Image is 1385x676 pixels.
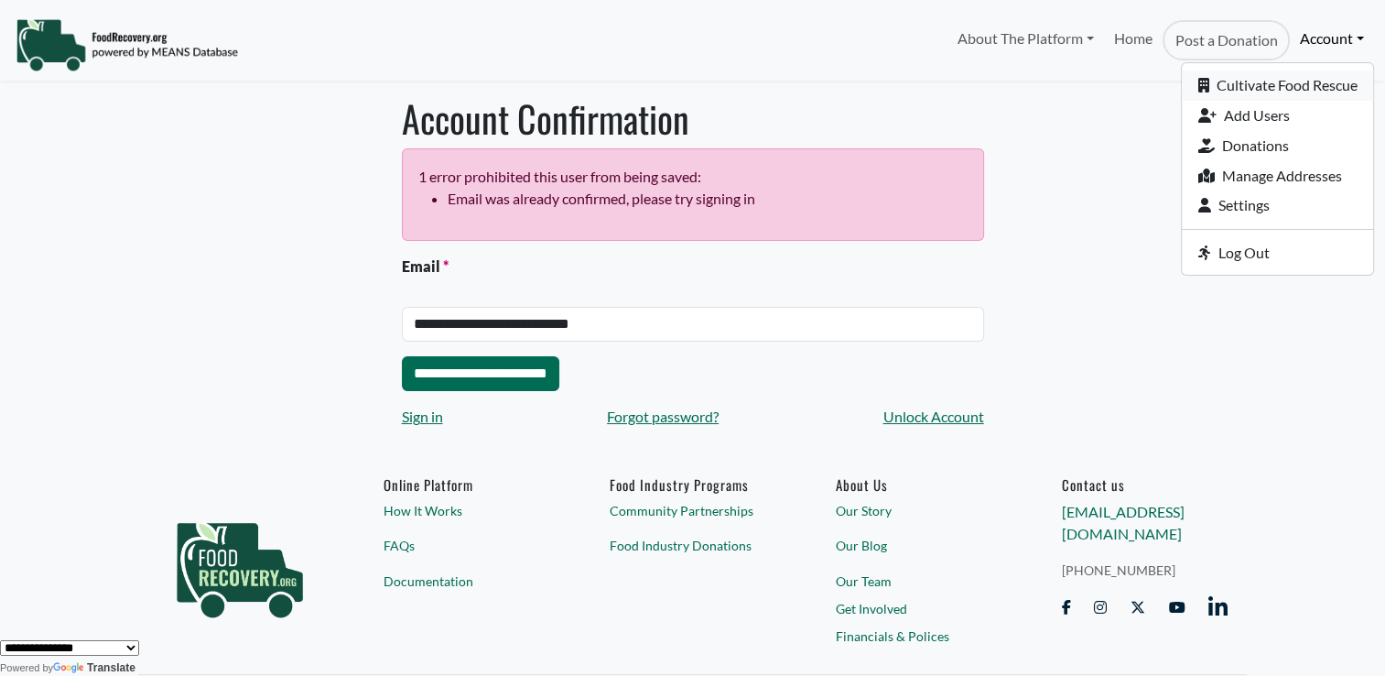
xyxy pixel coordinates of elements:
a: Translate [53,661,135,674]
a: About Us [836,476,1002,493]
a: Our Blog [836,536,1002,555]
a: [PHONE_NUMBER] [1061,561,1228,580]
a: Documentation [384,572,550,591]
li: Email was already confirmed, please try signing in [448,188,967,210]
a: Settings [1182,191,1373,221]
img: NavigationLogo_FoodRecovery-91c16205cd0af1ed486a0f1a7774a6544ea792ac00100771e7dd3ec7c0e58e41.png [16,17,238,72]
a: How It Works [384,501,550,520]
a: Our Story [836,501,1002,520]
a: Donations [1182,130,1373,160]
div: 1 error prohibited this user from being saved: [402,148,984,241]
img: Google Translate [53,662,87,675]
label: Email [402,256,449,278]
a: Financials & Polices [836,627,1002,646]
a: Get Involved [836,599,1002,618]
a: Unlock Account [883,406,984,428]
h1: Account Confirmation [402,96,984,140]
a: Account [1290,20,1374,57]
a: Log Out [1182,237,1373,267]
a: [EMAIL_ADDRESS][DOMAIN_NAME] [1061,503,1184,542]
a: Cultivate Food Rescue [1182,71,1373,101]
a: Add Users [1182,101,1373,131]
a: Post a Donation [1163,20,1289,60]
a: Food Industry Donations [610,536,776,555]
h6: Online Platform [384,476,550,493]
a: FAQs [384,536,550,555]
a: Sign in [402,406,443,428]
h6: Contact us [1061,476,1228,493]
h6: Food Industry Programs [610,476,776,493]
a: Forgot password? [607,406,719,428]
a: About The Platform [947,20,1103,57]
a: Community Partnerships [610,501,776,520]
a: Home [1104,20,1163,60]
img: food_recovery_green_logo-76242d7a27de7ed26b67be613a865d9c9037ba317089b267e0515145e5e51427.png [157,476,322,650]
a: Our Team [836,572,1002,591]
a: Manage Addresses [1182,160,1373,191]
